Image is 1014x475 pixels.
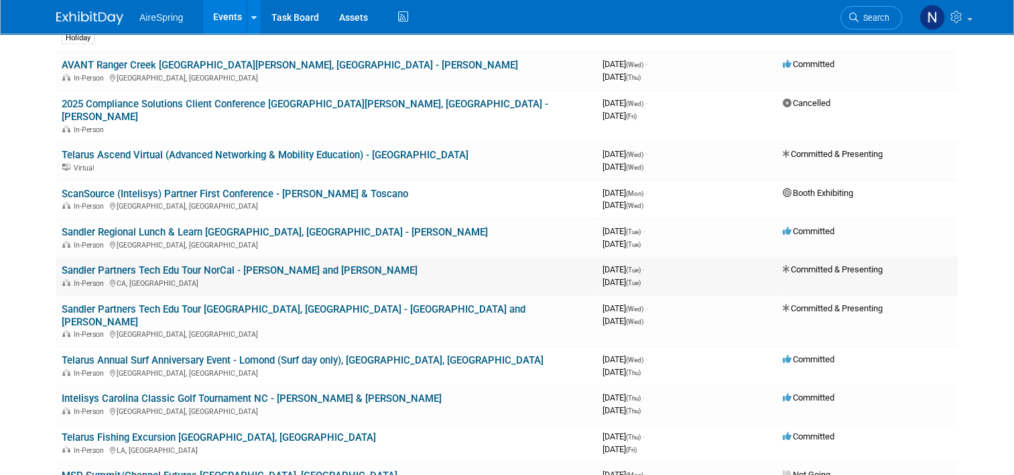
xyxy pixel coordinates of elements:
[62,407,70,414] img: In-Person Event
[74,241,108,250] span: In-Person
[645,303,647,313] span: -
[783,59,834,69] span: Committed
[62,277,592,288] div: CA, [GEOGRAPHIC_DATA]
[62,202,70,209] img: In-Person Event
[62,72,592,83] div: [GEOGRAPHIC_DATA], [GEOGRAPHIC_DATA]
[62,149,468,161] a: Telarus Ascend Virtual (Advanced Networking & Mobility Education) - [GEOGRAPHIC_DATA]
[62,264,418,276] a: Sandler Partners Tech Edu Tour NorCal - [PERSON_NAME] and [PERSON_NAME]
[626,100,643,107] span: (Wed)
[783,303,883,313] span: Committed & Presenting
[603,405,641,415] span: [DATE]
[643,226,645,236] span: -
[62,226,488,238] a: Sandler Regional Lunch & Learn [GEOGRAPHIC_DATA], [GEOGRAPHIC_DATA] - [PERSON_NAME]
[859,13,889,23] span: Search
[603,277,641,287] span: [DATE]
[62,74,70,81] img: In-Person Event
[603,149,647,159] span: [DATE]
[603,239,641,249] span: [DATE]
[74,279,108,288] span: In-Person
[783,149,883,159] span: Committed & Presenting
[74,125,108,134] span: In-Person
[139,12,183,23] span: AireSpring
[62,164,70,170] img: Virtual Event
[603,431,645,441] span: [DATE]
[62,405,592,416] div: [GEOGRAPHIC_DATA], [GEOGRAPHIC_DATA]
[62,303,525,328] a: Sandler Partners Tech Edu Tour [GEOGRAPHIC_DATA], [GEOGRAPHIC_DATA] - [GEOGRAPHIC_DATA] and [PERS...
[62,446,70,453] img: In-Person Event
[603,226,645,236] span: [DATE]
[783,98,830,108] span: Cancelled
[645,59,647,69] span: -
[626,305,643,313] span: (Wed)
[603,111,637,121] span: [DATE]
[626,433,641,441] span: (Thu)
[626,407,641,415] span: (Thu)
[62,431,376,443] a: Telarus Fishing Excursion [GEOGRAPHIC_DATA], [GEOGRAPHIC_DATA]
[645,98,647,108] span: -
[62,241,70,248] img: In-Person Event
[783,188,853,198] span: Booth Exhibiting
[603,59,647,69] span: [DATE]
[783,392,834,403] span: Committed
[603,188,647,198] span: [DATE]
[626,241,641,248] span: (Tue)
[603,200,643,210] span: [DATE]
[74,446,108,455] span: In-Person
[603,367,641,377] span: [DATE]
[645,149,647,159] span: -
[783,226,834,236] span: Committed
[626,356,643,364] span: (Wed)
[62,188,408,200] a: ScanSource (Intelisys) Partner First Conference - [PERSON_NAME] & Toscano
[626,394,641,402] span: (Thu)
[603,264,645,274] span: [DATE]
[626,113,637,120] span: (Fri)
[62,59,518,71] a: AVANT Ranger Creek [GEOGRAPHIC_DATA][PERSON_NAME], [GEOGRAPHIC_DATA] - [PERSON_NAME]
[626,228,641,235] span: (Tue)
[626,190,643,197] span: (Mon)
[62,98,548,123] a: 2025 Compliance Solutions Client Conference [GEOGRAPHIC_DATA][PERSON_NAME], [GEOGRAPHIC_DATA] - [...
[643,264,645,274] span: -
[783,264,883,274] span: Committed & Presenting
[56,11,123,25] img: ExhibitDay
[783,431,834,441] span: Committed
[74,74,108,83] span: In-Person
[626,61,643,68] span: (Wed)
[603,444,637,454] span: [DATE]
[603,354,647,364] span: [DATE]
[62,369,70,376] img: In-Person Event
[62,279,70,286] img: In-Person Event
[626,279,641,286] span: (Tue)
[62,32,94,44] div: Holiday
[62,125,70,132] img: In-Person Event
[645,354,647,364] span: -
[626,164,643,171] span: (Wed)
[626,266,641,274] span: (Tue)
[74,164,98,172] span: Virtual
[62,367,592,378] div: [GEOGRAPHIC_DATA], [GEOGRAPHIC_DATA]
[74,369,108,378] span: In-Person
[62,200,592,211] div: [GEOGRAPHIC_DATA], [GEOGRAPHIC_DATA]
[643,431,645,441] span: -
[783,354,834,364] span: Committed
[74,407,108,416] span: In-Person
[603,392,645,403] span: [DATE]
[626,369,641,376] span: (Thu)
[603,162,643,172] span: [DATE]
[626,74,641,81] span: (Thu)
[62,354,544,366] a: Telarus Annual Surf Anniversary Event - Lomond (Surf day only), [GEOGRAPHIC_DATA], [GEOGRAPHIC_DATA]
[603,316,643,326] span: [DATE]
[74,202,108,211] span: In-Person
[626,151,643,158] span: (Wed)
[840,6,902,30] a: Search
[62,239,592,250] div: [GEOGRAPHIC_DATA], [GEOGRAPHIC_DATA]
[62,392,442,405] a: Intelisys Carolina Classic Golf Tournament NC - [PERSON_NAME] & [PERSON_NAME]
[603,72,641,82] span: [DATE]
[603,303,647,313] span: [DATE]
[62,444,592,455] div: LA, [GEOGRAPHIC_DATA]
[62,328,592,339] div: [GEOGRAPHIC_DATA], [GEOGRAPHIC_DATA]
[626,446,637,454] span: (Fri)
[645,188,647,198] span: -
[62,330,70,337] img: In-Person Event
[626,318,643,325] span: (Wed)
[603,98,647,108] span: [DATE]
